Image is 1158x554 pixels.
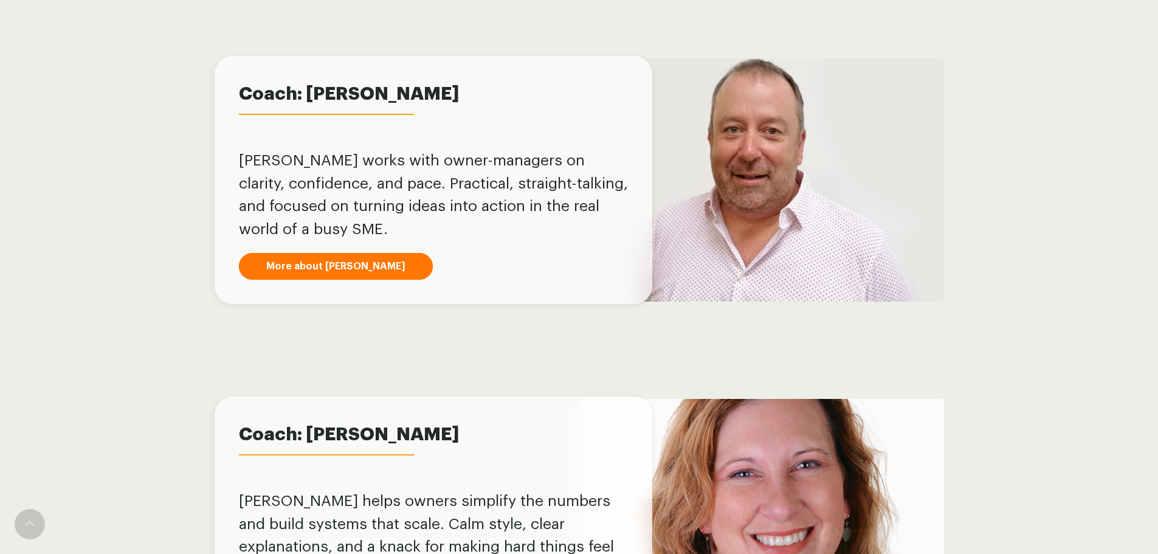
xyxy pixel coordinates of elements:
[239,459,418,477] h4: Coach: [PERSON_NAME]
[239,150,628,241] p: [PERSON_NAME] works with owner-managers on clarity, confidence, and pace. Practical, straight-tal...
[239,118,418,136] h4: Coach: [PERSON_NAME]
[239,253,433,280] a: More about [PERSON_NAME]
[239,421,628,448] span: Coach: [PERSON_NAME]
[239,80,628,108] span: Coach: [PERSON_NAME]
[579,58,944,302] img: Jamie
